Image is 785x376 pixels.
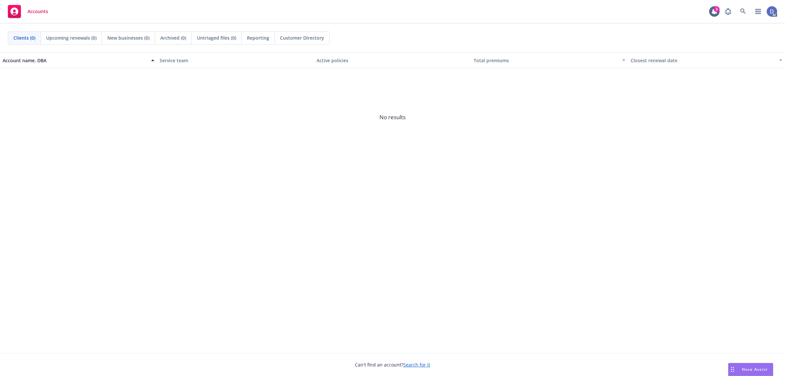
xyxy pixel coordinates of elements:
button: Active policies [314,52,471,68]
span: Archived (0) [160,34,186,41]
div: Service team [160,57,311,64]
button: Service team [157,52,314,68]
button: Closest renewal date [628,52,785,68]
span: Customer Directory [280,34,324,41]
div: Drag to move [728,363,737,376]
span: Can't find an account? [355,361,430,368]
div: Account name, DBA [3,57,147,64]
span: Clients (0) [13,34,35,41]
a: Report a Bug [722,5,735,18]
span: Reporting [247,34,269,41]
a: Search [737,5,750,18]
div: Total premiums [474,57,618,64]
img: photo [767,6,777,17]
div: Closest renewal date [631,57,775,64]
span: Nova Assist [742,367,768,372]
span: Accounts [27,9,48,14]
div: Active policies [317,57,468,64]
button: Total premiums [471,52,628,68]
span: New businesses (0) [107,34,149,41]
a: Search for it [403,362,430,368]
div: 3 [714,6,720,12]
span: Upcoming renewals (0) [46,34,96,41]
span: Untriaged files (0) [197,34,236,41]
button: Nova Assist [728,363,773,376]
a: Accounts [5,2,51,21]
a: Switch app [752,5,765,18]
